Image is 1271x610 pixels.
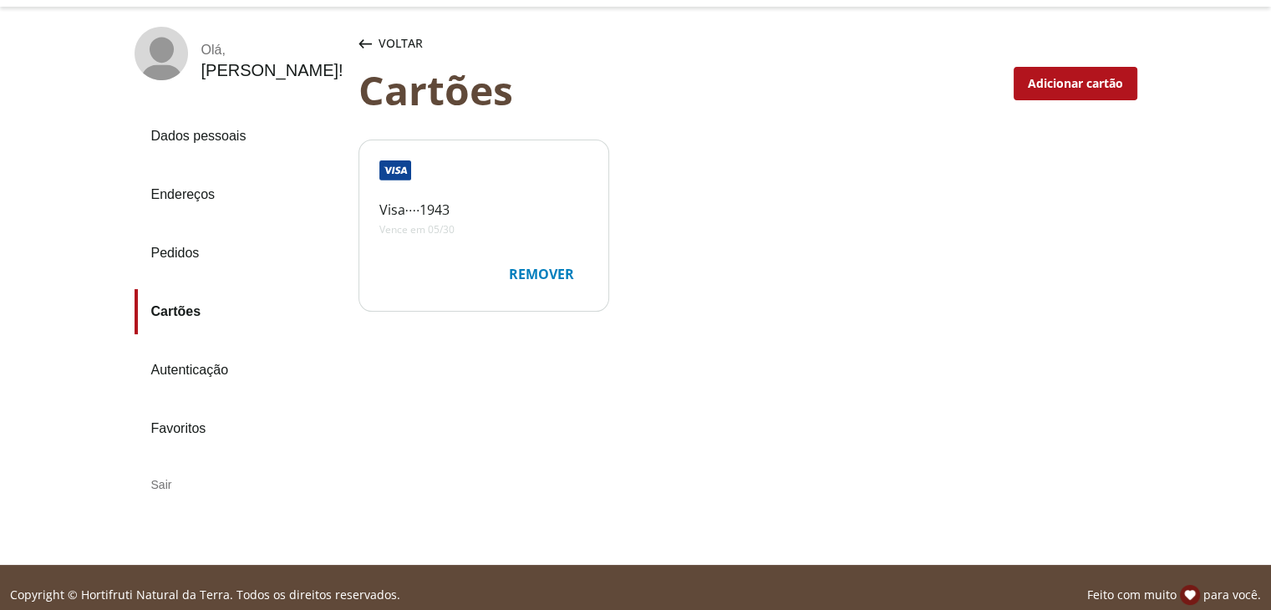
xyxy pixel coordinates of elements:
[496,258,587,290] div: Remover
[201,43,343,58] div: Olá ,
[355,27,426,60] button: Voltar
[135,172,345,217] a: Endereços
[1087,585,1261,605] p: Feito com muito para você.
[135,348,345,393] a: Autenticação
[379,222,455,236] span: Vence em 05/30
[201,61,343,80] div: [PERSON_NAME] !
[135,114,345,159] a: Dados pessoais
[135,289,345,334] a: Cartões
[7,585,1264,605] div: Linha de sessão
[495,257,588,291] button: Remover
[1180,585,1200,605] img: amor
[135,465,345,505] div: Sair
[379,35,423,52] span: Voltar
[135,231,345,276] a: Pedidos
[135,406,345,451] a: Favoritos
[379,201,593,222] div: Visa ∙∙∙∙ 1943
[1014,68,1136,99] div: Adicionar cartão
[10,587,400,603] p: Copyright © Hortifruti Natural da Terra. Todos os direitos reservados.
[1014,67,1137,100] button: Adicionar cartão
[358,67,1007,113] div: Cartões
